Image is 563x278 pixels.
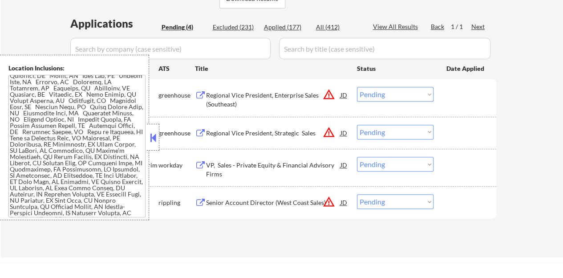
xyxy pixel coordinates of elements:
[195,64,348,73] div: Title
[158,198,195,207] div: rippling
[206,198,340,207] div: Senior Account Director (West Coast Sales)
[340,157,348,173] div: JD
[471,22,486,31] div: Next
[158,161,195,170] div: workday
[158,64,195,73] div: ATS
[451,22,471,31] div: 1 / 1
[357,60,433,76] div: Status
[206,161,340,178] div: VP, Sales - Private Equity & Financial Advisory Firms
[206,91,340,108] div: Regional Vice President, Enterprise Sales (Southeast)
[316,23,360,32] div: All (412)
[158,129,195,138] div: greenhouse
[323,196,335,208] button: warning_amber
[446,64,486,73] div: Date Applied
[8,64,146,73] div: Location Inclusions:
[279,38,490,59] input: Search by title (case sensitive)
[264,23,308,32] div: Applied (177)
[323,126,335,139] button: warning_amber
[340,125,348,141] div: JD
[431,22,445,31] div: Back
[70,18,158,29] div: Applications
[158,91,195,100] div: greenhouse
[206,129,340,138] div: Regional Vice President, Strategic Sales
[323,88,335,101] button: warning_amber
[340,87,348,103] div: JD
[213,23,257,32] div: Excluded (231)
[373,22,421,31] div: View All Results
[340,194,348,210] div: JD
[70,38,271,59] input: Search by company (case sensitive)
[162,23,206,32] div: Pending (4)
